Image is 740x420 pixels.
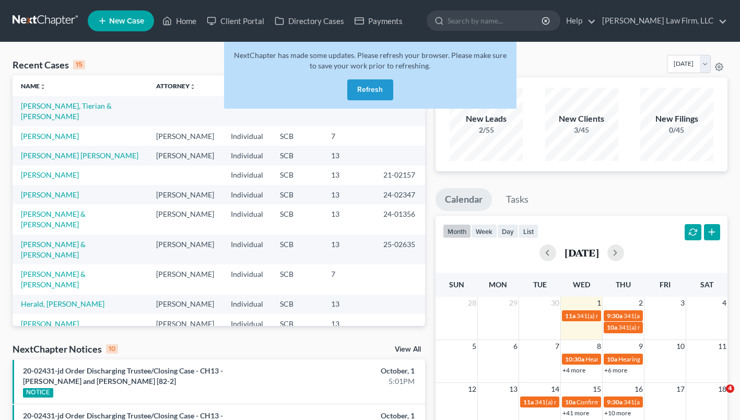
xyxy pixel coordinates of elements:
[508,383,519,395] span: 13
[148,185,222,204] td: [PERSON_NAME]
[148,126,222,146] td: [PERSON_NAME]
[604,366,627,374] a: +6 more
[157,11,202,30] a: Home
[21,209,86,229] a: [PERSON_NAME] & [PERSON_NAME]
[21,299,104,308] a: Herald, [PERSON_NAME]
[375,204,425,234] td: 24-01356
[222,166,272,185] td: Individual
[323,146,375,165] td: 13
[347,79,393,100] button: Refresh
[577,312,677,320] span: 341(a) meeting for [PERSON_NAME]
[40,84,46,90] i: unfold_more
[148,314,222,333] td: [PERSON_NAME]
[222,146,272,165] td: Individual
[596,340,602,353] span: 8
[109,17,144,25] span: New Case
[717,383,727,395] span: 18
[272,126,323,146] td: SCB
[375,235,425,264] td: 25-02635
[449,280,464,289] span: Sun
[519,224,538,238] button: list
[550,383,560,395] span: 14
[545,113,618,125] div: New Clients
[272,264,323,294] td: SCB
[234,51,507,70] span: NextChapter has made some updates. Please refresh your browser. Please make sure to save your wor...
[597,11,727,30] a: [PERSON_NAME] Law Firm, LLC
[554,340,560,353] span: 7
[565,247,599,258] h2: [DATE]
[596,297,602,309] span: 1
[21,240,86,259] a: [PERSON_NAME] & [PERSON_NAME]
[222,204,272,234] td: Individual
[21,151,138,160] a: [PERSON_NAME] [PERSON_NAME]
[467,383,477,395] span: 12
[272,295,323,314] td: SCB
[148,146,222,165] td: [PERSON_NAME]
[272,185,323,204] td: SCB
[717,340,727,353] span: 11
[585,355,722,363] span: Hearing for [PERSON_NAME] & [PERSON_NAME]
[21,190,79,199] a: [PERSON_NAME]
[618,355,707,363] span: Hearing for La [PERSON_NAME]
[323,166,375,185] td: 13
[471,224,497,238] button: week
[467,297,477,309] span: 28
[148,295,222,314] td: [PERSON_NAME]
[604,409,631,417] a: +10 more
[13,343,118,355] div: NextChapter Notices
[577,398,696,406] span: Confirmation Hearing for [PERSON_NAME]
[640,125,713,135] div: 0/45
[565,398,575,406] span: 10a
[156,82,196,90] a: Attorneyunfold_more
[618,323,719,331] span: 341(a) meeting for [PERSON_NAME]
[73,60,85,69] div: 15
[616,280,631,289] span: Thu
[148,204,222,234] td: [PERSON_NAME]
[222,314,272,333] td: Individual
[222,126,272,146] td: Individual
[272,166,323,185] td: SCB
[21,270,86,289] a: [PERSON_NAME] & [PERSON_NAME]
[443,224,471,238] button: month
[497,224,519,238] button: day
[222,295,272,314] td: Individual
[269,11,349,30] a: Directory Cases
[190,84,196,90] i: unfold_more
[607,355,617,363] span: 10a
[565,355,584,363] span: 10:30a
[323,204,375,234] td: 13
[704,384,730,410] iframe: Intercom live chat
[633,383,644,395] span: 16
[640,113,713,125] div: New Filings
[700,280,713,289] span: Sat
[272,314,323,333] td: SCB
[638,297,644,309] span: 2
[573,280,590,289] span: Wed
[450,113,523,125] div: New Leads
[21,319,79,328] a: [PERSON_NAME]
[562,409,589,417] a: +41 more
[675,383,686,395] span: 17
[272,146,323,165] td: SCB
[222,235,272,264] td: Individual
[660,280,671,289] span: Fri
[21,101,112,121] a: [PERSON_NAME], Tierian & [PERSON_NAME]
[375,166,425,185] td: 21-02157
[349,11,408,30] a: Payments
[565,312,575,320] span: 11a
[436,188,492,211] a: Calendar
[21,82,46,90] a: Nameunfold_more
[375,185,425,204] td: 24-02347
[450,125,523,135] div: 2/55
[291,366,415,376] div: October, 1
[550,297,560,309] span: 30
[323,264,375,294] td: 7
[222,264,272,294] td: Individual
[23,366,223,386] a: 20-02431-jd Order Discharging Trustee/Closing Case - CH13 - [PERSON_NAME] and [PERSON_NAME] [82-2]
[638,340,644,353] span: 9
[726,384,734,393] span: 4
[21,132,79,141] a: [PERSON_NAME]
[512,340,519,353] span: 6
[523,398,534,406] span: 11a
[607,312,622,320] span: 9:30a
